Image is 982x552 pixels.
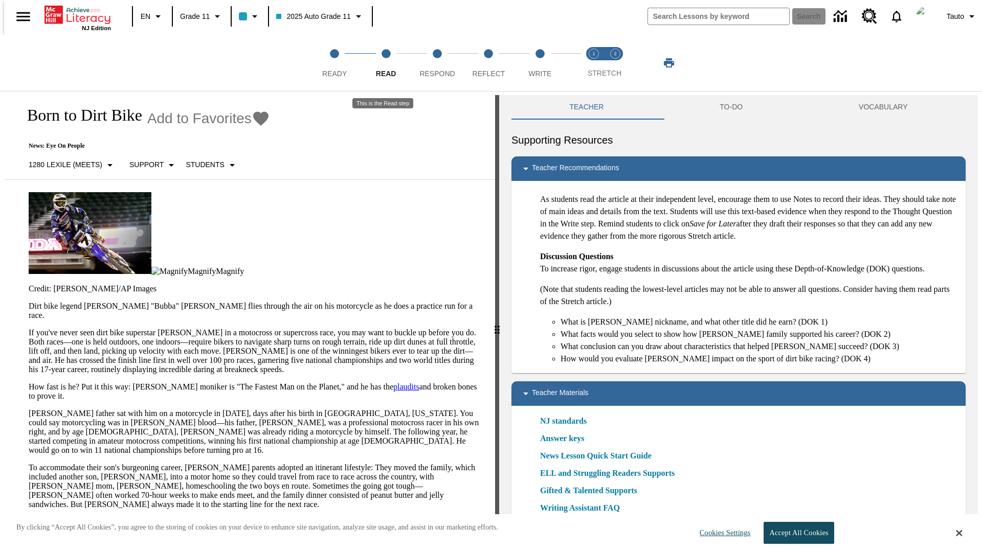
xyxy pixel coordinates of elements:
[540,467,681,479] a: ELL and Struggling Readers Supports
[352,98,413,108] div: This is the Read step
[943,7,982,26] button: Profile/Settings
[29,159,102,170] p: 1280 Lexile (Meets)
[16,106,142,125] h1: Born to Dirt Bike
[147,109,270,127] button: Add to Favorites - Born to Dirt Bike
[540,193,957,242] p: As students read the article at their independent level, encourage them to use Notes to record th...
[419,70,455,78] span: Respond
[528,70,551,78] span: Write
[689,219,736,228] em: Save for Later
[182,156,242,174] button: Select Student
[393,382,419,391] a: plaudits
[141,11,150,22] span: EN
[511,95,662,120] button: Teacher
[29,284,483,293] p: Credit: [PERSON_NAME]/AP Images
[29,409,483,455] p: [PERSON_NAME] father sat with him on a motorcycle in [DATE], days after his birth in [GEOGRAPHIC_...
[511,156,966,181] div: Teacher Recommendations
[764,522,834,544] button: Accept All Cookies
[592,51,595,56] text: 1
[408,35,467,91] button: Respond step 3 of 5
[561,316,957,328] li: What is [PERSON_NAME] nickname, and what other title did he earn? (DOK 1)
[305,35,364,91] button: Ready step 1 of 5
[82,25,111,31] span: NJ Edition
[376,70,396,78] span: Read
[561,353,957,365] li: How would you evaluate [PERSON_NAME] impact on the sport of dirt bike racing? (DOK 4)
[136,7,169,26] button: Language: EN, Select a language
[579,35,609,91] button: Stretch Read step 1 of 2
[653,54,685,72] button: Print
[532,163,619,175] p: Teacher Recommendations
[29,192,151,274] img: Motocross racer James Stewart flies through the air on his dirt bike.
[29,328,483,374] p: If you've never seen dirt bike superstar [PERSON_NAME] in a motocross or supercross race, you may...
[828,3,856,31] a: Data Center
[276,11,350,22] span: 2025 Auto Grade 11
[511,132,966,148] h6: Supporting Resources
[188,267,216,275] span: Magnify
[956,528,962,538] button: Close
[532,387,589,400] p: Teacher Materials
[600,35,630,91] button: Stretch Respond step 2 of 2
[16,142,270,150] p: News: Eye On People
[540,450,652,462] a: News Lesson Quick Start Guide, Will open in new browser window or tab
[916,6,936,27] img: Avatar
[561,340,957,353] li: What conclusion can you draw about characteristics that helped [PERSON_NAME] succeed? (DOK 3)
[540,485,643,497] a: Gifted & Talented Supports
[540,250,957,275] p: To increase rigor, engage students in discussions about the article using these Depth-of-Knowledg...
[883,3,910,30] a: Notifications
[511,95,966,120] div: Instructional Panel Tabs
[151,267,188,276] img: Magnify
[540,283,957,308] p: (Note that students reading the lowest-level articles may not be able to answer all questions. Co...
[29,463,483,509] p: To accommodate their son's burgeoning career, [PERSON_NAME] parents adopted an itinerant lifestyl...
[29,302,483,320] p: Dirt bike legend [PERSON_NAME] "Bubba" [PERSON_NAME] flies through the air on his motorcycle as h...
[16,522,498,533] p: By clicking “Accept All Cookies”, you agree to the storing of cookies on your device to enhance s...
[473,70,505,78] span: Reflect
[540,415,593,427] a: NJ standards
[129,159,164,170] p: Support
[588,69,621,77] span: STRETCH
[25,156,120,174] button: Select Lexile, 1280 Lexile (Meets)
[662,95,801,120] button: TO-DO
[614,51,616,56] text: 2
[44,4,111,31] div: Home
[29,382,483,401] p: How fast is he? Put it this way: [PERSON_NAME] moniker is "The Fastest Man on the Planet," and he...
[495,95,499,552] div: Press Enter or Spacebar and then press right and left arrow keys to move the slider
[4,95,495,547] div: reading
[511,381,966,406] div: Teacher Materials
[186,159,224,170] p: Students
[125,156,182,174] button: Scaffolds, Support
[540,432,584,445] a: Answer keys, Will open in new browser window or tab
[322,70,347,78] span: Ready
[947,11,964,22] span: Tauto
[459,35,518,91] button: Reflect step 4 of 5
[801,95,966,120] button: VOCABULARY
[216,267,244,275] span: Magnify
[540,252,614,261] strong: Discussion Questions
[510,35,570,91] button: Write step 5 of 5
[910,3,943,30] button: Select a new avatar
[356,35,415,91] button: Read step 2 of 5
[272,7,368,26] button: Class: 2025 Auto Grade 11, Select your class
[561,328,957,340] li: What facts would you select to show how [PERSON_NAME] family supported his career? (DOK 2)
[147,110,252,127] span: Add to Favorites
[540,502,626,514] a: Writing Assistant FAQ
[176,7,228,26] button: Grade: Grade 11, Select a grade
[235,7,265,26] button: Class color is light blue. Change class color
[856,3,883,30] a: Resource Center, Will open in new tab
[690,522,754,543] button: Cookies Settings
[648,8,789,25] input: search field
[499,95,978,552] div: activity
[180,11,210,22] span: Grade 11
[8,2,38,32] button: Open side menu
